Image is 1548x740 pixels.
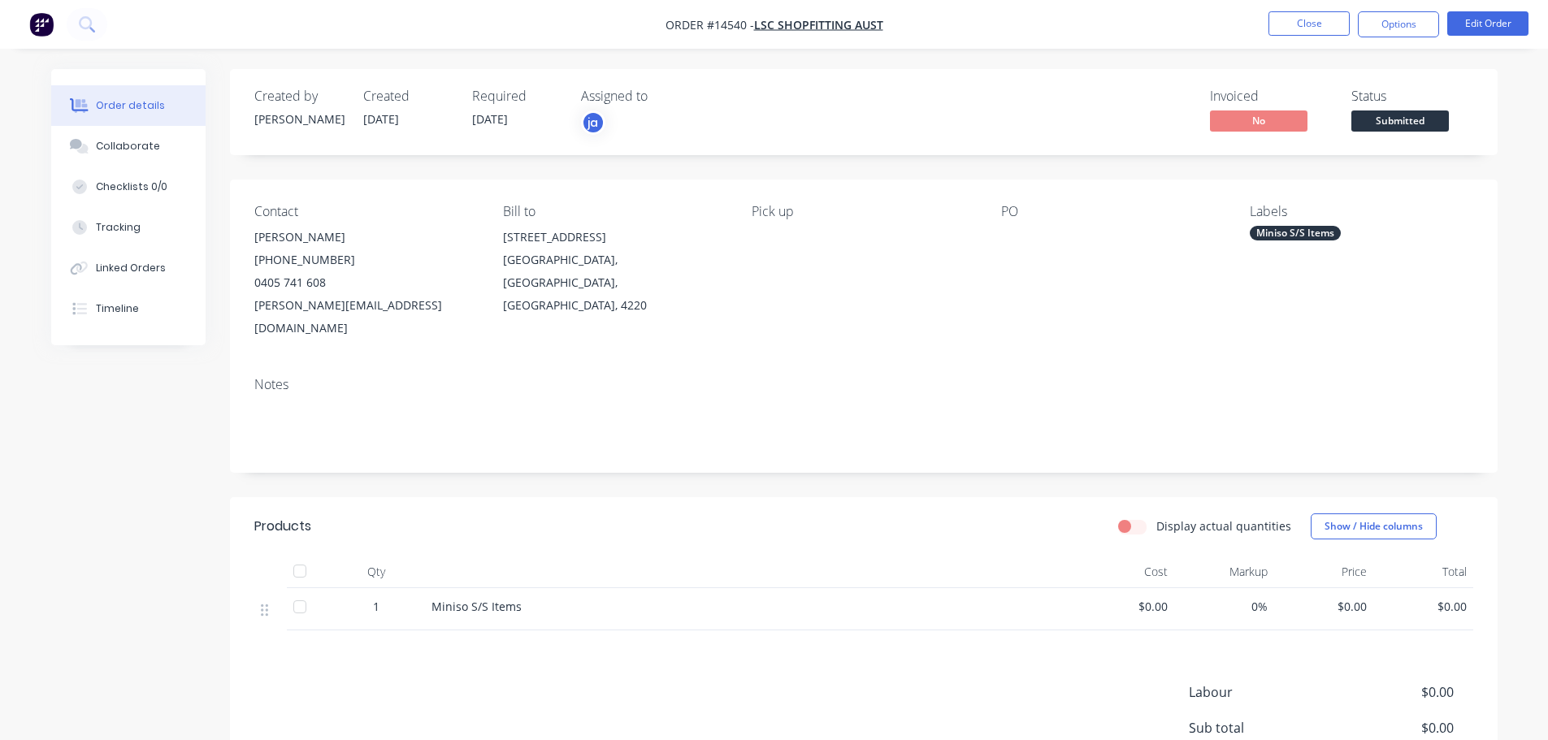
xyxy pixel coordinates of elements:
div: Price [1274,556,1374,588]
span: $0.00 [1380,598,1467,615]
div: Qty [327,556,425,588]
span: $0.00 [1333,718,1453,738]
div: Checklists 0/0 [96,180,167,194]
div: Tracking [96,220,141,235]
div: Products [254,517,311,536]
div: Notes [254,377,1473,392]
div: Markup [1174,556,1274,588]
div: Contact [254,204,477,219]
div: [STREET_ADDRESS][GEOGRAPHIC_DATA], [GEOGRAPHIC_DATA], [GEOGRAPHIC_DATA], 4220 [503,226,726,317]
div: Order details [96,98,165,113]
div: [PERSON_NAME][EMAIL_ADDRESS][DOMAIN_NAME] [254,294,477,340]
div: Labels [1250,204,1472,219]
button: Submitted [1351,110,1449,135]
button: Options [1358,11,1439,37]
button: Close [1268,11,1350,36]
div: PO [1001,204,1224,219]
span: Sub total [1189,718,1333,738]
span: $0.00 [1082,598,1169,615]
div: Bill to [503,204,726,219]
span: No [1210,110,1307,131]
a: LSC Shopfitting Aust [754,17,883,32]
span: 1 [373,598,379,615]
div: Status [1351,89,1473,104]
div: Pick up [752,204,974,219]
span: $0.00 [1281,598,1368,615]
div: [PERSON_NAME][PHONE_NUMBER]0405 741 608[PERSON_NAME][EMAIL_ADDRESS][DOMAIN_NAME] [254,226,477,340]
div: Total [1373,556,1473,588]
span: [DATE] [363,111,399,127]
span: Order #14540 - [666,17,754,32]
div: [PHONE_NUMBER] [254,249,477,271]
div: Miniso S/S Items [1250,226,1341,240]
button: Checklists 0/0 [51,167,206,207]
div: [GEOGRAPHIC_DATA], [GEOGRAPHIC_DATA], [GEOGRAPHIC_DATA], 4220 [503,249,726,317]
img: Factory [29,12,54,37]
span: 0% [1181,598,1268,615]
div: [PERSON_NAME] [254,110,344,128]
div: Collaborate [96,139,160,154]
div: Cost [1075,556,1175,588]
button: Tracking [51,207,206,248]
button: Collaborate [51,126,206,167]
div: [PERSON_NAME] [254,226,477,249]
button: ja [581,110,605,135]
button: Linked Orders [51,248,206,288]
div: Assigned to [581,89,744,104]
button: Timeline [51,288,206,329]
div: Linked Orders [96,261,166,275]
button: Order details [51,85,206,126]
span: Submitted [1351,110,1449,131]
div: Timeline [96,301,139,316]
span: $0.00 [1333,682,1453,702]
div: [STREET_ADDRESS] [503,226,726,249]
div: Created [363,89,453,104]
span: Miniso S/S Items [431,599,522,614]
div: 0405 741 608 [254,271,477,294]
div: Required [472,89,562,104]
span: Labour [1189,682,1333,702]
div: Invoiced [1210,89,1332,104]
label: Display actual quantities [1156,517,1291,534]
button: Edit Order [1447,11,1528,36]
div: Created by [254,89,344,104]
span: [DATE] [472,111,508,127]
button: Show / Hide columns [1311,513,1437,539]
